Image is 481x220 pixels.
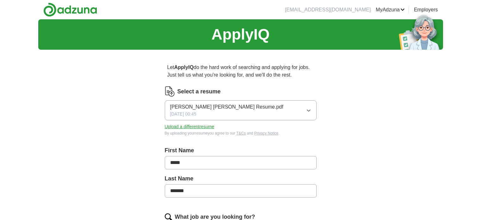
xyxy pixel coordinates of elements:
a: Privacy Notice [254,131,279,135]
p: Let do the hard work of searching and applying for jobs. Just tell us what you're looking for, an... [165,61,317,81]
label: First Name [165,146,317,155]
a: MyAdzuna [376,6,405,14]
a: T&Cs [236,131,246,135]
span: [PERSON_NAME] [PERSON_NAME] Resume.pdf [170,103,283,111]
div: By uploading your resume you agree to our and . [165,130,317,136]
label: Select a resume [177,87,221,96]
button: Upload a differentresume [165,123,214,130]
button: [PERSON_NAME] [PERSON_NAME] Resume.pdf[DATE] 00:45 [165,100,317,120]
label: Last Name [165,174,317,183]
img: CV Icon [165,86,175,97]
img: Adzuna logo [43,3,97,17]
h1: ApplyIQ [211,23,269,46]
a: Employers [414,6,438,14]
span: [DATE] 00:45 [170,111,196,117]
li: [EMAIL_ADDRESS][DOMAIN_NAME] [285,6,371,14]
strong: ApplyIQ [174,65,194,70]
